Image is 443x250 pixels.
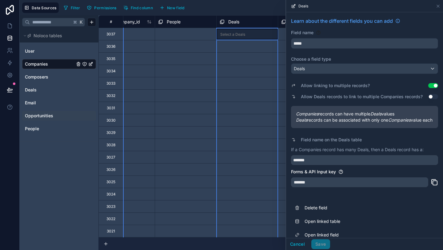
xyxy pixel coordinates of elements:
[25,126,75,132] a: People
[22,46,96,56] div: User
[22,124,96,134] div: People
[25,87,75,93] a: Deals
[25,100,36,106] span: Email
[167,6,185,10] span: New field
[25,48,75,54] a: User
[22,85,96,95] div: Deals
[79,20,83,24] span: K
[94,6,116,10] span: Permissions
[106,192,116,197] div: 3024
[301,94,423,100] label: Allow Deals records to link to multiple Companies records?
[131,6,153,10] span: Find column
[296,111,433,117] span: records can have multiple values
[25,113,75,119] a: Opportunities
[106,179,115,184] div: 3025
[228,19,239,25] span: Deals
[167,19,181,25] span: People
[106,130,115,135] div: 3029
[106,216,115,221] div: 3022
[106,32,115,37] div: 3037
[291,228,438,242] a: Open linked field
[291,201,438,215] button: Delete field
[25,61,75,67] a: Companies
[25,100,75,106] a: Email
[220,32,245,37] div: Select a Deals
[106,56,115,61] div: 3035
[106,143,115,147] div: 3028
[296,117,307,123] em: Deals
[22,98,96,108] div: Email
[291,56,438,62] label: Choose a field type
[291,17,393,25] span: Learn about the different fields you can add
[25,113,53,119] span: Opportunities
[298,4,308,9] span: Deals
[296,117,433,123] span: records can be associated with only one value each
[106,93,115,98] div: 3032
[85,3,118,12] button: Permissions
[71,6,80,10] span: Filter
[106,69,116,74] div: 3034
[25,48,34,54] span: User
[301,137,362,143] label: Field name on the Deals table
[291,147,438,153] p: If a Companies record has many Deals, then a Deals record has a:
[121,3,155,12] button: Find column
[25,61,48,67] span: Companies
[291,17,400,25] a: Learn about the different fields you can add
[158,3,187,12] button: New field
[25,74,75,80] a: Composers
[34,33,62,39] span: Noloco tables
[301,83,370,89] label: Allow linking to multiple records?
[22,31,92,40] button: Noloco tables
[22,72,96,82] div: Composers
[286,239,309,249] button: Cancel
[388,117,411,123] em: Companies
[22,2,59,13] button: Data Sources
[107,229,115,234] div: 3021
[305,205,393,211] span: Delete field
[103,19,118,24] div: #
[106,81,115,86] div: 3033
[294,66,305,72] span: Deals
[291,30,313,36] label: Field name
[291,215,438,228] a: Open linked table
[106,44,115,49] div: 3036
[25,74,48,80] span: Composers
[32,6,57,10] span: Data Sources
[291,169,336,175] label: Forms & API Input key
[296,111,318,116] em: Companies
[106,167,115,172] div: 3026
[61,3,82,12] button: Filter
[22,59,96,69] div: Companies
[107,106,115,111] div: 3031
[25,126,39,132] span: People
[106,118,116,123] div: 3030
[22,111,96,121] div: Opportunities
[25,87,37,93] span: Deals
[106,155,115,160] div: 3027
[370,111,381,116] em: Deals
[291,63,438,74] button: Deals
[85,3,121,12] a: Permissions
[106,204,115,209] div: 3023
